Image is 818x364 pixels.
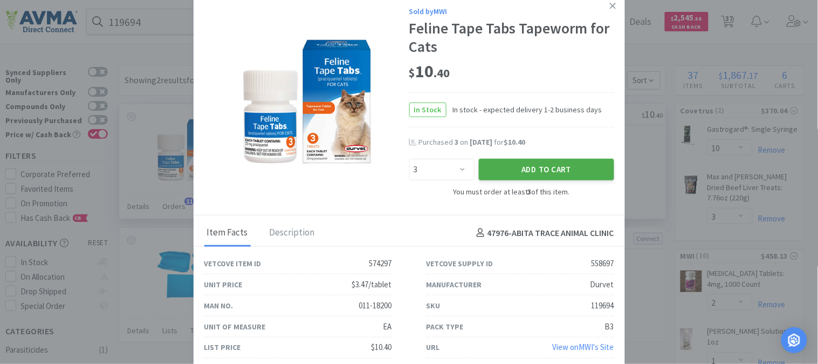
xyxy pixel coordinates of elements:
div: 558697 [592,257,614,270]
div: Manufacturer [427,279,482,291]
div: You must order at least of this item. [409,186,614,198]
div: Sold by MWI [409,5,614,17]
div: Durvet [590,278,614,291]
div: Item Facts [204,220,251,247]
span: In stock - expected delivery 1-2 business days [446,104,602,116]
div: Open Intercom Messenger [781,327,807,353]
img: 0f16da35b25f465fbdb027fb830a31af_558697.png [237,31,377,172]
div: Feline Tape Tabs Tapeworm for Cats [409,19,614,56]
div: SKU [427,300,441,312]
div: Unit of Measure [204,321,266,333]
div: $10.40 [372,341,392,354]
div: 119694 [592,299,614,312]
div: Man No. [204,300,233,312]
div: 574297 [369,257,392,270]
a: View onMWI's Site [553,342,614,353]
div: B3 [605,320,614,333]
span: 3 [455,137,459,147]
div: Unit Price [204,279,243,291]
span: . 40 [434,65,450,80]
span: $10.40 [504,137,526,147]
div: List Price [204,342,241,354]
span: $ [409,65,416,80]
button: Add to Cart [479,159,614,180]
div: URL [427,342,440,354]
div: EA [383,320,392,333]
h4: 47976 - ABITA TRACE ANIMAL CLINIC [472,226,614,240]
strong: 3 [528,187,532,197]
div: Description [267,220,318,247]
div: 011-18200 [359,299,392,312]
span: [DATE] [470,137,493,147]
div: Purchased on for [419,137,614,148]
div: Vetcove Item ID [204,258,262,269]
span: 10 [409,60,450,82]
div: Pack Type [427,321,464,333]
span: In Stock [410,103,446,117]
div: $3.47/tablet [352,278,392,291]
div: Vetcove Supply ID [427,258,493,269]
